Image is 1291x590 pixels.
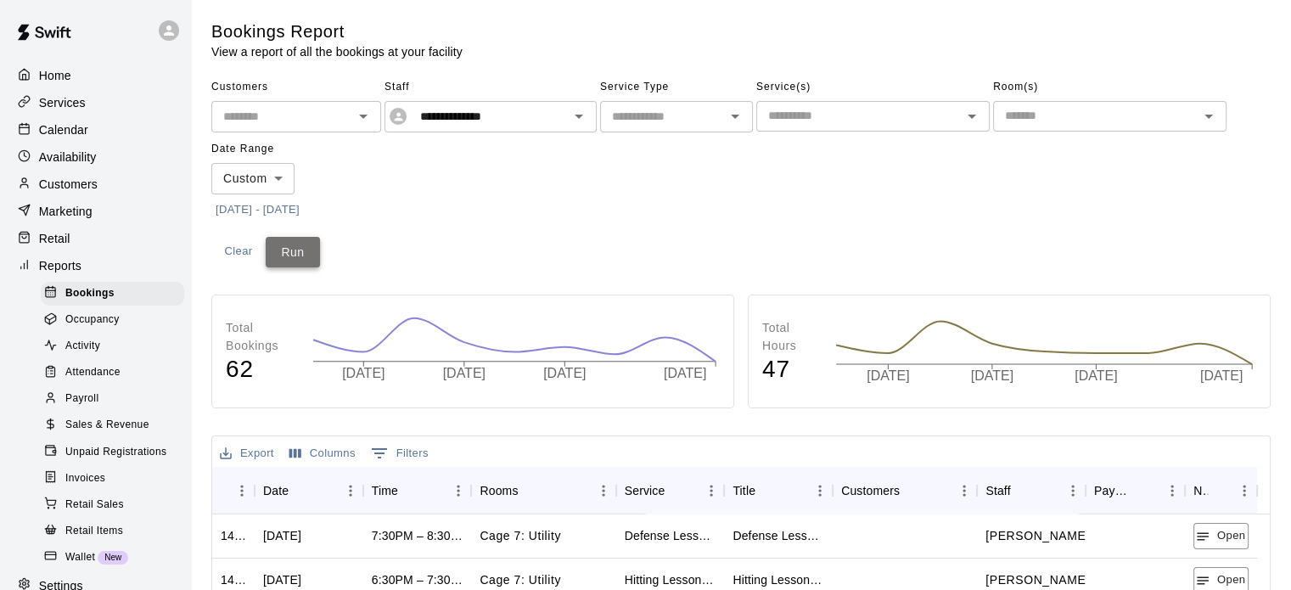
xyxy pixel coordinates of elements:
[664,366,706,380] tspan: [DATE]
[226,355,295,385] h4: 62
[1094,467,1136,514] div: Payment
[41,360,191,386] a: Attendance
[41,282,184,306] div: Bookings
[65,549,95,566] span: Wallet
[39,121,88,138] p: Calendar
[211,237,266,268] button: Clear
[229,478,255,503] button: Menu
[724,467,833,514] div: Title
[733,571,824,588] div: Hitting Lesson [1 hour]
[65,312,120,329] span: Occupancy
[41,520,184,543] div: Retail Items
[41,492,191,518] a: Retail Sales
[480,467,518,514] div: Rooms
[65,364,121,381] span: Attendance
[263,467,289,514] div: Date
[41,386,191,413] a: Payroll
[14,253,177,278] a: Reports
[993,74,1226,101] span: Room(s)
[211,163,295,194] div: Custom
[65,417,149,434] span: Sales & Revenue
[41,308,184,332] div: Occupancy
[1011,479,1035,503] button: Sort
[65,523,123,540] span: Retail Items
[14,63,177,88] a: Home
[625,571,716,588] div: Hitting Lesson [1 hour]
[41,387,184,411] div: Payroll
[216,441,278,467] button: Export
[372,527,463,544] div: 7:30PM – 8:30PM
[41,546,184,570] div: WalletNew
[285,441,360,467] button: Select columns
[1208,479,1232,503] button: Sort
[65,285,115,302] span: Bookings
[39,149,97,166] p: Availability
[372,467,398,514] div: Time
[543,366,586,380] tspan: [DATE]
[211,20,463,43] h5: Bookings Report
[1232,478,1257,503] button: Menu
[41,493,184,517] div: Retail Sales
[518,479,542,503] button: Sort
[14,144,177,170] a: Availability
[384,74,597,101] span: Staff
[756,74,990,101] span: Service(s)
[263,571,301,588] div: Wed, Sep 17, 2025
[255,467,363,514] div: Date
[841,467,900,514] div: Customers
[363,467,472,514] div: Time
[266,237,320,268] button: Run
[372,571,463,588] div: 6:30PM – 7:30PM
[41,467,184,491] div: Invoices
[211,197,304,223] button: [DATE] - [DATE]
[480,527,561,545] p: Cage 7: Utility
[699,478,724,503] button: Menu
[211,74,381,101] span: Customers
[977,467,1086,514] div: Staff
[289,479,312,503] button: Sort
[1193,523,1249,549] button: Open
[65,444,166,461] span: Unpaid Registrations
[733,467,755,514] div: Title
[867,368,909,383] tspan: [DATE]
[733,527,824,544] div: Defense Lesson [1 hour]
[833,467,977,514] div: Customers
[41,413,191,439] a: Sales & Revenue
[39,230,70,247] p: Retail
[41,544,191,570] a: WalletNew
[211,136,360,163] span: Date Range
[398,479,422,503] button: Sort
[971,368,1013,383] tspan: [DATE]
[338,478,363,503] button: Menu
[1200,368,1243,383] tspan: [DATE]
[14,171,177,197] a: Customers
[14,90,177,115] a: Services
[471,467,615,514] div: Rooms
[351,104,375,128] button: Open
[14,226,177,251] a: Retail
[41,518,191,544] a: Retail Items
[39,257,81,274] p: Reports
[367,440,433,467] button: Show filters
[14,117,177,143] a: Calendar
[1075,368,1117,383] tspan: [DATE]
[221,571,246,588] div: 1434086
[446,478,471,503] button: Menu
[41,306,191,333] a: Occupancy
[221,479,244,503] button: Sort
[985,571,1089,589] p: Tommy Santiago
[755,479,779,503] button: Sort
[41,441,184,464] div: Unpaid Registrations
[985,467,1010,514] div: Staff
[1193,467,1208,514] div: Notes
[226,319,295,355] p: Total Bookings
[960,104,984,128] button: Open
[263,527,301,544] div: Wed, Sep 17, 2025
[762,355,818,385] h4: 47
[41,361,184,385] div: Attendance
